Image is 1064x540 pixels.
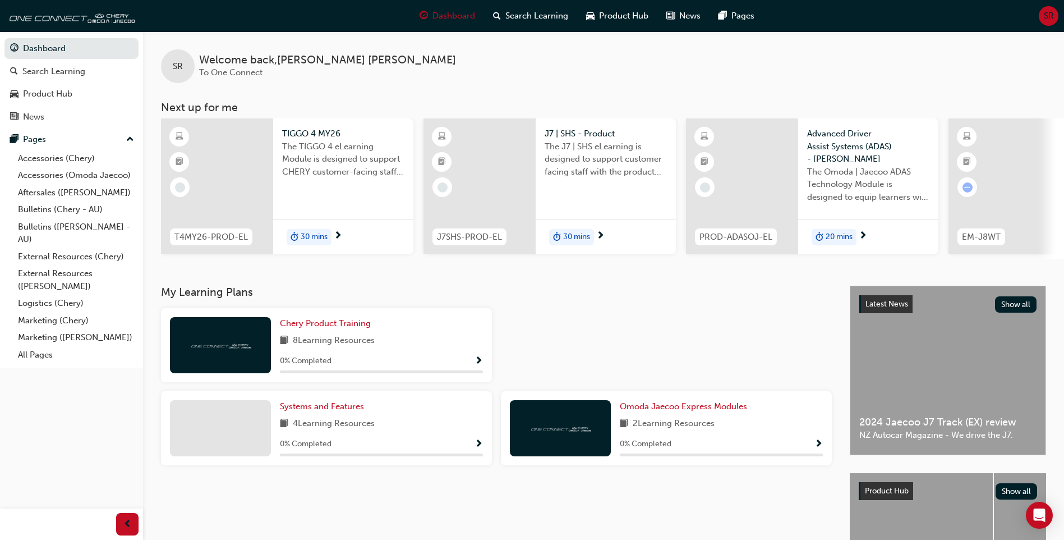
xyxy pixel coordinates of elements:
span: guage-icon [420,9,428,23]
span: 0 % Completed [280,355,331,368]
a: Search Learning [4,61,139,82]
span: 2 Learning Resources [633,417,715,431]
span: learningRecordVerb_NONE-icon [437,182,448,193]
button: Show Progress [814,437,823,451]
a: PROD-ADASOJ-ELAdvanced Driver Assist Systems (ADAS) - [PERSON_NAME]The Omoda | Jaecoo ADAS Techno... [686,118,938,254]
span: 4 Learning Resources [293,417,375,431]
span: booktick-icon [701,155,708,170]
span: news-icon [10,112,19,122]
a: News [4,107,139,127]
a: Marketing (Chery) [13,312,139,330]
a: Product Hub [4,84,139,104]
span: next-icon [334,231,342,241]
div: Pages [23,133,46,146]
span: 30 mins [563,231,590,244]
span: Dashboard [432,10,475,22]
span: news-icon [666,9,675,23]
span: learningResourceType_ELEARNING-icon [438,130,446,144]
span: SR [173,60,183,73]
a: All Pages [13,346,139,364]
img: oneconnect [190,340,251,350]
a: Omoda Jaecoo Express Modules [620,400,752,413]
span: Product Hub [599,10,648,22]
span: EM-J8WT [962,231,1001,244]
a: Logistics (Chery) [13,295,139,312]
h3: My Learning Plans [161,286,832,299]
a: Marketing ([PERSON_NAME]) [13,329,139,346]
button: DashboardSearch LearningProduct HubNews [4,36,139,129]
a: T4MY26-PROD-ELTIGGO 4 MY26The TIGGO 4 eLearning Module is designed to support CHERY customer-faci... [161,118,413,254]
span: TIGGO 4 MY26 [282,127,404,140]
span: News [679,10,701,22]
a: J7SHS-PROD-ELJ7 | SHS - ProductThe J7 | SHS eLearning is designed to support customer facing staf... [423,118,676,254]
a: Chery Product Training [280,317,375,330]
span: Show Progress [475,440,483,450]
span: Product Hub [865,486,909,496]
a: External Resources ([PERSON_NAME]) [13,265,139,295]
span: 0 % Completed [280,438,331,451]
span: book-icon [280,417,288,431]
span: Show Progress [475,356,483,367]
button: Show all [995,296,1037,313]
a: Product HubShow all [859,482,1037,500]
span: Pages [731,10,754,22]
button: Pages [4,129,139,150]
a: news-iconNews [657,4,710,28]
span: 8 Learning Resources [293,334,375,348]
a: Latest NewsShow all [859,295,1037,313]
span: To One Connect [199,67,262,77]
span: Omoda Jaecoo Express Modules [620,401,747,411]
a: Dashboard [4,38,139,59]
span: 2024 Jaecoo J7 Track (EX) review [859,416,1037,429]
a: Bulletins (Chery - AU) [13,201,139,218]
span: NZ Autocar Magazine - We drive the J7. [859,429,1037,442]
span: T4MY26-PROD-EL [174,231,248,244]
a: Accessories (Omoda Jaecoo) [13,167,139,184]
div: Search Learning [22,65,85,78]
span: The Omoda | Jaecoo ADAS Technology Module is designed to equip learners with essential knowledge ... [807,166,929,204]
span: 30 mins [301,231,328,244]
span: J7 | SHS - Product [545,127,667,140]
span: The J7 | SHS eLearning is designed to support customer facing staff with the product and sales in... [545,140,667,179]
span: search-icon [493,9,501,23]
a: Systems and Features [280,400,369,413]
span: learningRecordVerb_ATTEMPT-icon [962,182,973,193]
span: booktick-icon [963,155,971,170]
span: book-icon [620,417,628,431]
a: guage-iconDashboard [411,4,484,28]
span: duration-icon [816,230,823,245]
span: The TIGGO 4 eLearning Module is designed to support CHERY customer-facing staff with the product ... [282,140,404,179]
a: Aftersales ([PERSON_NAME]) [13,184,139,202]
span: Advanced Driver Assist Systems (ADAS) - [PERSON_NAME] [807,127,929,166]
span: Chery Product Training [280,318,371,328]
span: search-icon [10,67,18,77]
span: up-icon [126,132,134,147]
span: learningRecordVerb_NONE-icon [175,182,185,193]
a: External Resources (Chery) [13,248,139,266]
span: Show Progress [814,440,823,450]
div: Product Hub [23,88,72,100]
img: oneconnect [6,4,135,27]
span: learningResourceType_ELEARNING-icon [701,130,708,144]
h3: Next up for me [143,101,1064,114]
button: Show Progress [475,354,483,368]
span: learningResourceType_ELEARNING-icon [963,130,971,144]
span: J7SHS-PROD-EL [437,231,502,244]
a: car-iconProduct Hub [577,4,657,28]
span: Welcome back , [PERSON_NAME] [PERSON_NAME] [199,54,456,67]
span: book-icon [280,334,288,348]
span: PROD-ADASOJ-EL [699,231,772,244]
span: next-icon [596,231,605,241]
img: oneconnect [529,423,591,433]
span: 0 % Completed [620,438,671,451]
span: prev-icon [123,518,132,532]
span: booktick-icon [438,155,446,170]
span: duration-icon [553,230,561,245]
div: Open Intercom Messenger [1026,502,1053,529]
span: pages-icon [10,135,19,145]
button: SR [1039,6,1058,26]
span: SR [1044,10,1054,22]
span: booktick-icon [176,155,183,170]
